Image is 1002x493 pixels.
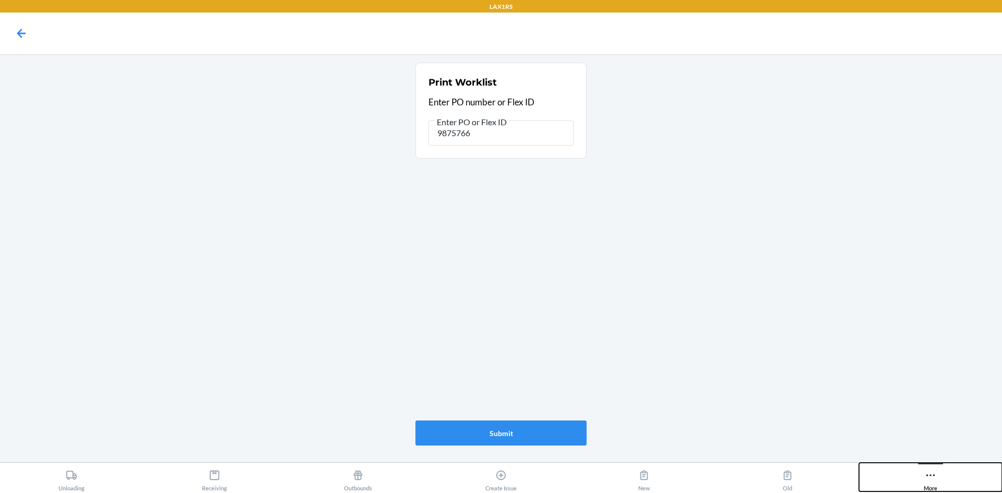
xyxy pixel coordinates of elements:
[428,121,574,146] input: Enter PO or Flex ID
[430,463,572,491] button: Create Issue
[143,463,286,491] button: Receiving
[490,2,512,11] p: LAX1RS
[924,465,937,491] div: More
[287,463,430,491] button: Outbounds
[715,463,858,491] button: Old
[202,465,227,491] div: Receiving
[435,117,508,127] span: Enter PO or Flex ID
[638,465,650,491] div: New
[428,95,574,109] p: Enter PO number or Flex ID
[415,420,587,446] button: Submit
[485,465,517,491] div: Create Issue
[58,465,85,491] div: Unloading
[428,76,497,89] h2: Print Worklist
[344,465,372,491] div: Outbounds
[572,463,715,491] button: New
[782,465,793,491] div: Old
[859,463,1002,491] button: More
